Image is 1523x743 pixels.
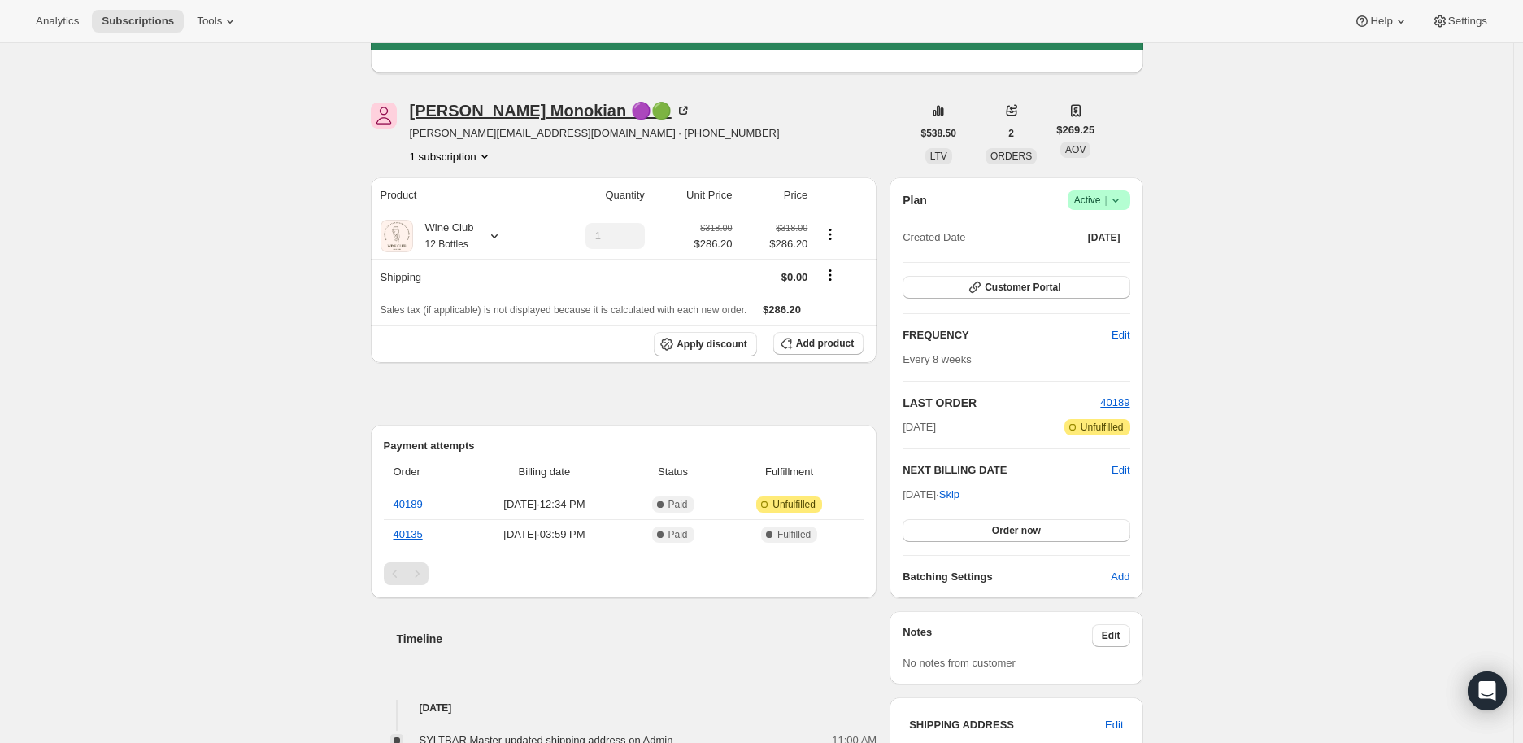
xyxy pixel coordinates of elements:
[903,488,959,500] span: [DATE] ·
[1065,144,1086,155] span: AOV
[903,657,1016,669] span: No notes from customer
[912,122,966,145] button: $538.50
[668,498,688,511] span: Paid
[631,464,715,480] span: Status
[776,223,807,233] small: $318.00
[694,236,732,252] span: $286.20
[650,177,738,213] th: Unit Price
[1370,15,1392,28] span: Help
[796,337,854,350] span: Add product
[1074,192,1124,208] span: Active
[36,15,79,28] span: Analytics
[903,569,1111,585] h6: Batching Settings
[725,464,854,480] span: Fulfillment
[903,276,1129,299] button: Customer Portal
[1422,10,1497,33] button: Settings
[187,10,248,33] button: Tools
[394,528,423,540] a: 40135
[903,624,1092,647] h3: Notes
[763,304,801,316] span: $286.20
[668,528,688,541] span: Paid
[1100,395,1129,411] button: 40189
[371,177,541,213] th: Product
[1078,226,1130,249] button: [DATE]
[26,10,89,33] button: Analytics
[384,438,864,454] h2: Payment attempts
[371,259,541,295] th: Shipping
[777,528,811,541] span: Fulfilled
[700,223,732,233] small: $318.00
[903,519,1129,542] button: Order now
[817,266,843,284] button: Shipping actions
[903,229,965,246] span: Created Date
[1112,462,1129,479] button: Edit
[903,192,927,208] h2: Plan
[541,177,650,213] th: Quantity
[992,524,1041,537] span: Order now
[381,304,747,316] span: Sales tax (if applicable) is not displayed because it is calculated with each new order.
[1448,15,1487,28] span: Settings
[1101,564,1139,590] button: Add
[903,353,972,365] span: Every 8 weeks
[737,177,812,213] th: Price
[410,103,691,119] div: [PERSON_NAME] Monokian 🟣🟢
[773,332,864,355] button: Add product
[384,454,463,490] th: Order
[102,15,174,28] span: Subscriptions
[999,122,1024,145] button: 2
[1092,624,1130,647] button: Edit
[468,496,621,513] span: [DATE] · 12:34 PM
[197,15,222,28] span: Tools
[371,700,877,716] h4: [DATE]
[903,462,1112,479] h2: NEXT BILLING DATE
[1081,421,1124,434] span: Unfulfilled
[413,220,474,252] div: Wine Club
[929,482,969,508] button: Skip
[1102,322,1139,348] button: Edit
[903,327,1112,343] h2: FREQUENCY
[1468,671,1507,710] div: Open Intercom Messenger
[903,419,936,435] span: [DATE]
[371,103,397,129] span: Jessica Monokian 🟣🟢
[468,464,621,480] span: Billing date
[939,487,959,503] span: Skip
[1344,10,1418,33] button: Help
[397,631,877,647] h2: Timeline
[1008,127,1014,140] span: 2
[990,151,1032,162] span: ORDERS
[985,281,1060,294] span: Customer Portal
[1104,194,1107,207] span: |
[384,562,864,585] nav: Pagination
[1095,712,1133,738] button: Edit
[1100,396,1129,409] a: 40189
[1112,327,1129,343] span: Edit
[1111,569,1129,585] span: Add
[394,498,423,510] a: 40189
[1056,122,1094,138] span: $269.25
[92,10,184,33] button: Subscriptions
[1102,629,1120,642] span: Edit
[909,717,1105,733] h3: SHIPPING ADDRESS
[930,151,947,162] span: LTV
[1088,231,1120,244] span: [DATE]
[817,225,843,243] button: Product actions
[425,238,468,250] small: 12 Bottles
[677,338,747,351] span: Apply discount
[468,527,621,543] span: [DATE] · 03:59 PM
[1105,717,1123,733] span: Edit
[381,220,413,252] img: product img
[903,395,1100,411] h2: LAST ORDER
[410,125,780,142] span: [PERSON_NAME][EMAIL_ADDRESS][DOMAIN_NAME] · [PHONE_NUMBER]
[654,332,757,356] button: Apply discount
[742,236,807,252] span: $286.20
[772,498,816,511] span: Unfulfilled
[921,127,956,140] span: $538.50
[781,271,808,283] span: $0.00
[410,148,493,164] button: Product actions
